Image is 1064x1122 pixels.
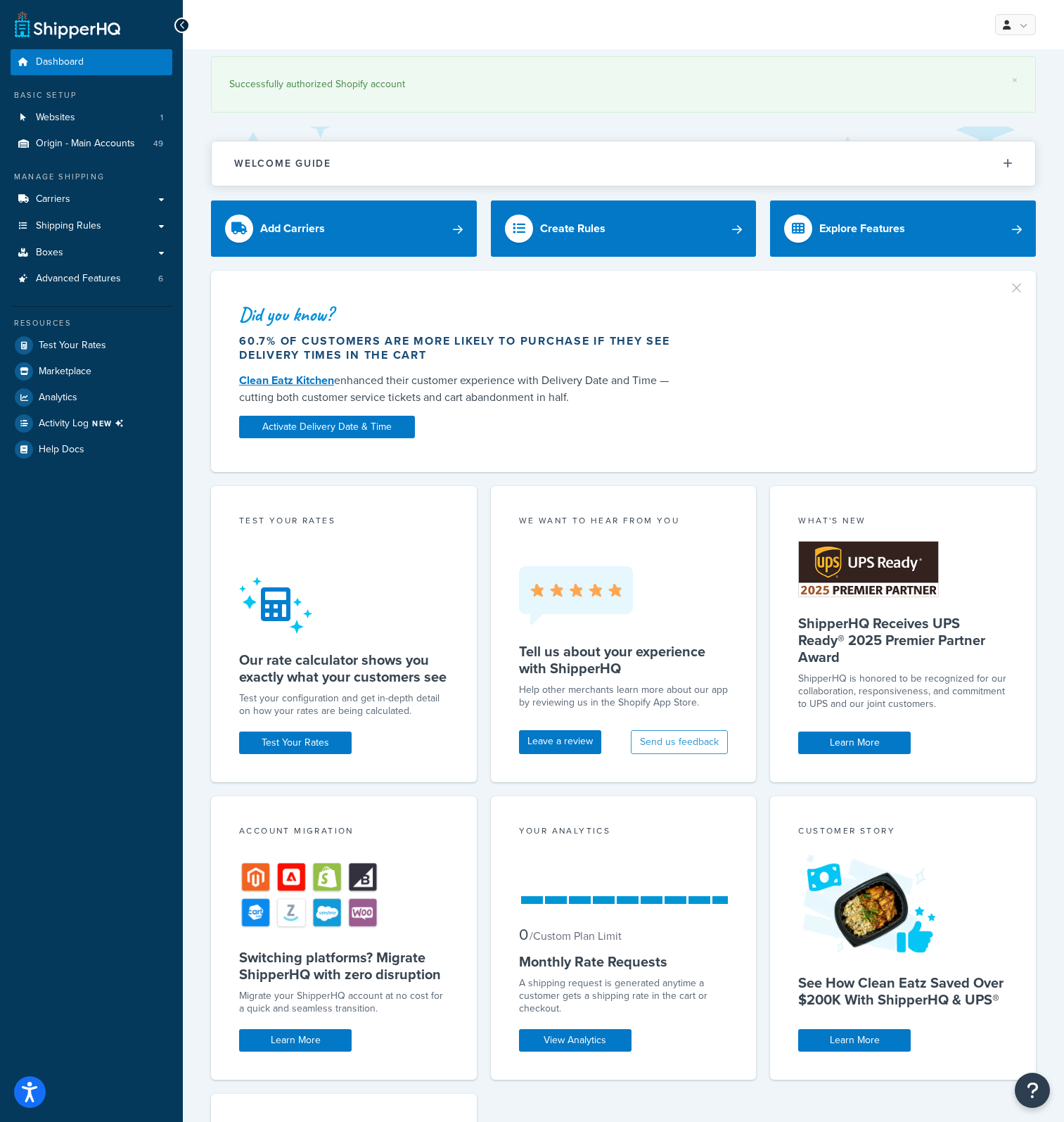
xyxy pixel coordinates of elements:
a: Websites1 [11,105,172,131]
span: Activity Log [39,414,129,433]
div: Customer Story [798,824,1008,841]
div: Manage Shipping [11,171,172,183]
span: 49 [153,138,163,150]
p: ShipperHQ is honored to be recognized for our collaboration, responsiveness, and commitment to UP... [798,672,1008,710]
div: Successfully authorized Shopify account [229,75,1018,94]
h5: ShipperHQ Receives UPS Ready® 2025 Premier Partner Award [798,615,1008,665]
span: Help Docs [39,444,84,456]
a: Clean Eatz Kitchen [239,372,334,388]
a: Analytics [11,385,172,410]
h5: Our rate calculator shows you exactly what your customers see [239,651,449,685]
li: Websites [11,105,172,131]
a: Dashboard [11,49,172,75]
div: Account Migration [239,824,449,841]
h5: See How Clean Eatz Saved Over $200K With ShipperHQ & UPS® [798,974,1008,1008]
div: Test your rates [239,514,449,530]
span: Shipping Rules [36,220,101,232]
div: Create Rules [540,219,605,238]
a: Add Carriers [211,200,477,257]
a: Learn More [798,732,911,754]
a: Test Your Rates [11,333,172,358]
div: Did you know? [239,305,672,324]
small: / Custom Plan Limit [530,928,622,944]
a: Advanced Features6 [11,266,172,292]
span: NEW [92,418,129,429]
span: 1 [160,112,163,124]
li: Advanced Features [11,266,172,292]
a: Help Docs [11,437,172,462]
span: Marketplace [39,366,91,378]
a: Test Your Rates [239,732,352,754]
button: Send us feedback [631,730,728,754]
a: Origin - Main Accounts49 [11,131,172,157]
p: we want to hear from you [519,514,729,527]
div: Basic Setup [11,89,172,101]
div: Resources [11,317,172,329]
button: Open Resource Center [1015,1073,1050,1108]
span: Test Your Rates [39,340,106,352]
a: View Analytics [519,1029,632,1052]
div: enhanced their customer experience with Delivery Date and Time — cutting both customer service ti... [239,372,672,406]
h2: Welcome Guide [234,158,331,169]
div: Add Carriers [260,219,325,238]
span: Advanced Features [36,273,121,285]
a: Boxes [11,240,172,266]
div: What's New [798,514,1008,530]
a: Shipping Rules [11,213,172,239]
a: Learn More [239,1029,352,1052]
a: Explore Features [770,200,1036,257]
div: 60.7% of customers are more likely to purchase if they see delivery times in the cart [239,334,672,362]
a: Learn More [798,1029,911,1052]
span: Carriers [36,193,70,205]
a: Marketplace [11,359,172,384]
span: 6 [158,273,163,285]
span: Origin - Main Accounts [36,138,135,150]
a: Create Rules [491,200,757,257]
button: Welcome Guide [212,141,1035,186]
h5: Switching platforms? Migrate ShipperHQ with zero disruption [239,949,449,983]
span: 0 [519,923,528,946]
div: A shipping request is generated anytime a customer gets a shipping rate in the cart or checkout. [519,977,729,1015]
p: Help other merchants learn more about our app by reviewing us in the Shopify App Store. [519,684,729,709]
a: × [1012,75,1018,86]
div: Your Analytics [519,824,729,841]
span: Analytics [39,392,77,404]
a: Leave a review [519,730,601,754]
span: Boxes [36,247,63,259]
a: Carriers [11,186,172,212]
h5: Monthly Rate Requests [519,953,729,970]
li: Origin - Main Accounts [11,131,172,157]
div: Migrate your ShipperHQ account at no cost for a quick and seamless transition. [239,990,449,1015]
li: [object Object] [11,411,172,436]
h5: Tell us about your experience with ShipperHQ [519,643,729,677]
a: Activity LogNEW [11,411,172,436]
span: Dashboard [36,56,84,68]
span: Websites [36,112,75,124]
div: Test your configuration and get in-depth detail on how your rates are being calculated. [239,692,449,718]
a: Activate Delivery Date & Time [239,416,415,438]
div: Explore Features [819,219,905,238]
